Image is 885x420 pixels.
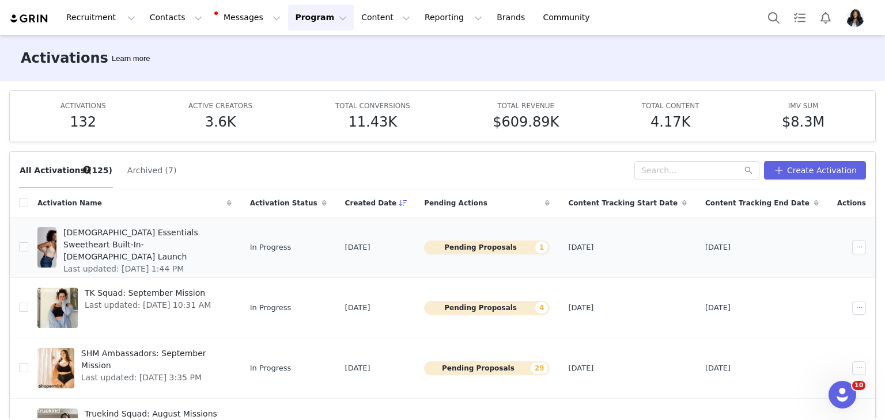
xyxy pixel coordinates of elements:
span: [DEMOGRAPHIC_DATA] Essentials Sweetheart Built-In-[DEMOGRAPHIC_DATA] Launch [63,227,225,263]
img: grin logo [9,13,50,24]
button: Pending Proposals1 [424,240,550,254]
button: Create Activation [764,161,866,180]
span: ACTIVE CREATORS [188,102,252,110]
span: [DATE] [705,302,731,314]
span: Created Date [345,198,397,208]
span: [DATE] [705,362,731,374]
h5: $609.89K [493,112,559,132]
input: Search... [634,161,759,180]
span: In Progress [250,302,292,314]
span: [DATE] [568,362,593,374]
span: [DATE] [568,302,593,314]
span: [DATE] [345,302,370,314]
button: Notifications [813,5,838,30]
span: Last updated: [DATE] 1:44 PM [63,263,225,275]
h5: 4.17K [650,112,690,132]
button: Archived (7) [127,161,177,180]
span: [DATE] [705,242,731,253]
button: Recruitment [59,5,142,30]
button: Program [288,5,354,30]
h5: 3.6K [205,112,236,132]
span: In Progress [250,242,292,253]
span: TK Squad: September Mission [85,287,211,299]
span: SHM Ambassadors: September Mission [81,348,225,372]
span: TOTAL CONVERSIONS [335,102,410,110]
span: Activation Status [250,198,317,208]
a: SHM Ambassadors: September MissionLast updated: [DATE] 3:35 PM [37,345,232,391]
span: Content Tracking End Date [705,198,810,208]
h5: 11.43K [349,112,397,132]
img: 50014deb-50cc-463a-866e-1dfcd7f1078d.jpg [846,9,864,27]
span: In Progress [250,362,292,374]
span: Pending Actions [424,198,487,208]
span: [DATE] [345,242,370,253]
span: Content Tracking Start Date [568,198,678,208]
button: Contacts [143,5,209,30]
a: [DEMOGRAPHIC_DATA] Essentials Sweetheart Built-In-[DEMOGRAPHIC_DATA] LaunchLast updated: [DATE] 1... [37,224,232,270]
button: Content [354,5,417,30]
iframe: Intercom live chat [829,381,856,408]
h3: Activations [21,48,108,68]
button: Reporting [418,5,489,30]
span: [DATE] [345,362,370,374]
span: Truekind Squad: August Missions [85,408,217,420]
button: Profile [839,9,876,27]
div: Actions [828,191,875,215]
i: icon: search [744,166,752,174]
div: Tooltip anchor [109,53,152,64]
button: Messages [210,5,288,30]
button: All Activations (125) [19,161,113,180]
span: TOTAL REVENUE [497,102,554,110]
a: Brands [490,5,535,30]
span: [DATE] [568,242,593,253]
span: Last updated: [DATE] 3:35 PM [81,372,225,384]
span: Last updated: [DATE] 10:31 AM [85,299,211,311]
span: 10 [852,381,865,390]
button: Pending Proposals29 [424,361,550,375]
div: Tooltip anchor [82,165,92,175]
span: ACTIVATIONS [60,102,106,110]
a: TK Squad: September MissionLast updated: [DATE] 10:31 AM [37,285,232,331]
button: Pending Proposals4 [424,301,550,315]
span: IMV SUM [788,102,819,110]
a: Community [536,5,602,30]
span: Activation Name [37,198,102,208]
a: Tasks [787,5,812,30]
h5: $8.3M [782,112,825,132]
h5: 132 [70,112,96,132]
span: TOTAL CONTENT [642,102,699,110]
button: Search [761,5,786,30]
